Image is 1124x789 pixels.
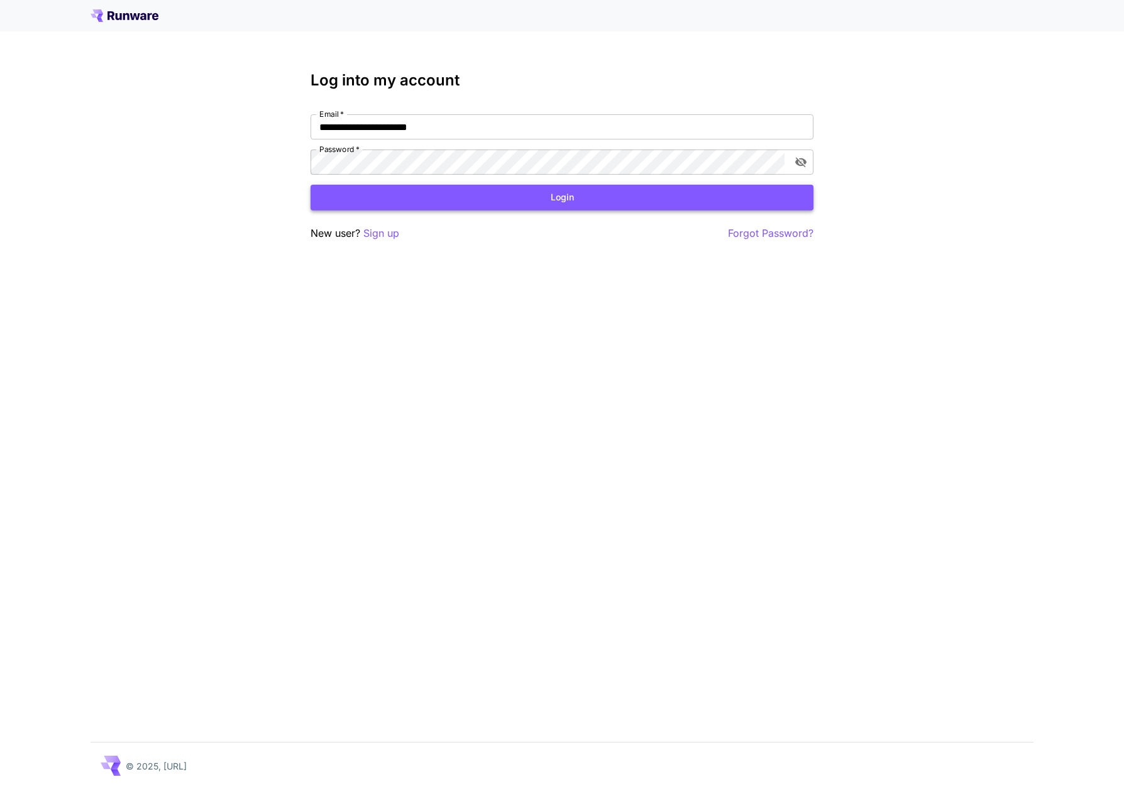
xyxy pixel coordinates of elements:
[363,226,399,241] button: Sign up
[319,109,344,119] label: Email
[728,226,813,241] button: Forgot Password?
[790,151,812,173] button: toggle password visibility
[319,144,360,155] label: Password
[311,72,813,89] h3: Log into my account
[126,759,187,773] p: © 2025, [URL]
[311,185,813,210] button: Login
[311,226,399,241] p: New user?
